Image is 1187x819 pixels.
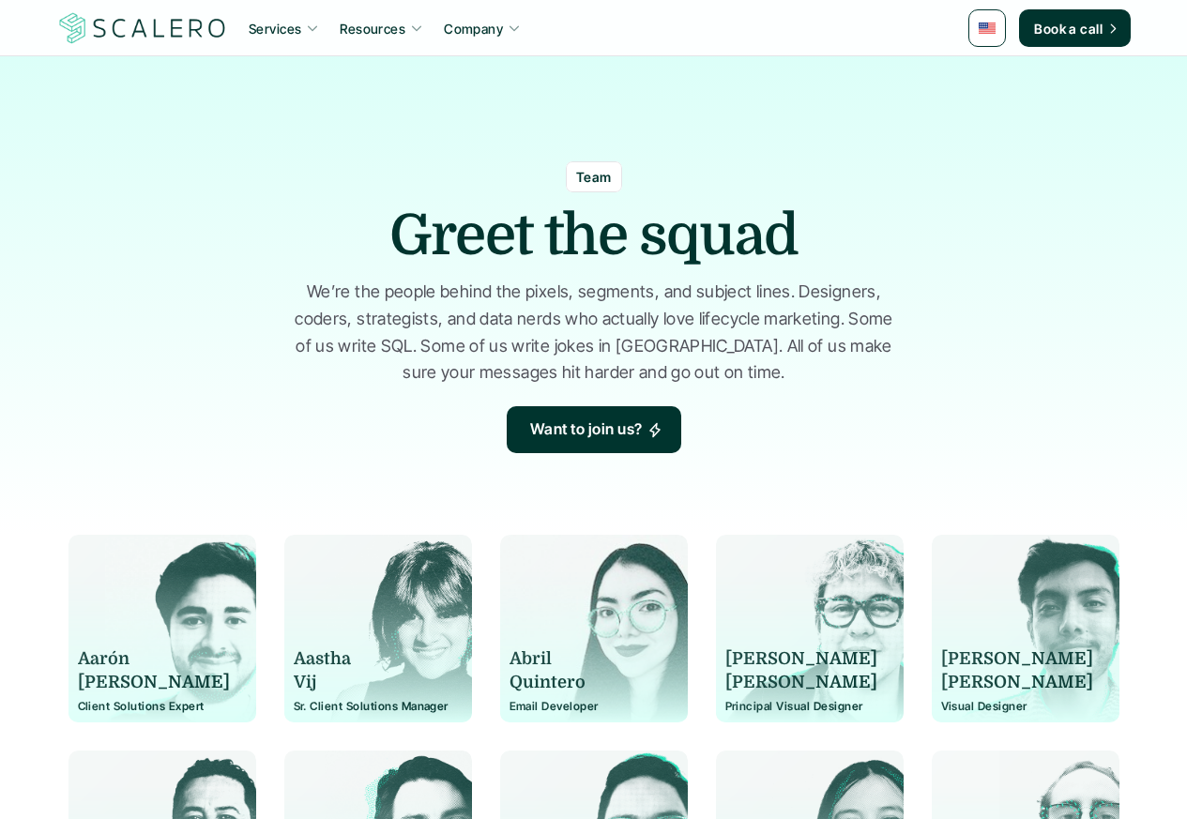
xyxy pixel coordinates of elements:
[725,647,877,671] p: [PERSON_NAME]
[510,700,678,713] p: Email Developer
[78,647,230,671] p: Aarón
[941,671,1093,694] p: [PERSON_NAME]
[294,671,446,694] p: Vij
[1019,9,1131,47] a: Book a call
[530,417,643,442] p: Want to join us?
[78,700,247,713] p: Client Solutions Expert
[941,700,1110,713] p: Visual Designer
[389,202,798,269] h1: Greet the squad
[510,647,662,671] p: Abril
[56,11,229,45] a: Scalero company logotype
[725,671,877,694] p: [PERSON_NAME]
[56,10,229,46] img: Scalero company logotype
[294,700,463,713] p: Sr. Client Solutions Manager
[78,671,230,694] p: [PERSON_NAME]
[340,19,405,38] p: Resources
[289,279,899,387] p: We’re the people behind the pixels, segments, and subject lines. Designers, coders, strategists, ...
[444,19,503,38] p: Company
[294,647,446,671] p: Aastha
[510,671,662,694] p: Quintero
[576,167,612,187] p: Team
[725,700,894,713] p: Principal Visual Designer
[941,647,1093,671] p: [PERSON_NAME]
[249,19,301,38] p: Services
[507,406,681,453] a: Want to join us?
[1034,19,1103,38] p: Book a call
